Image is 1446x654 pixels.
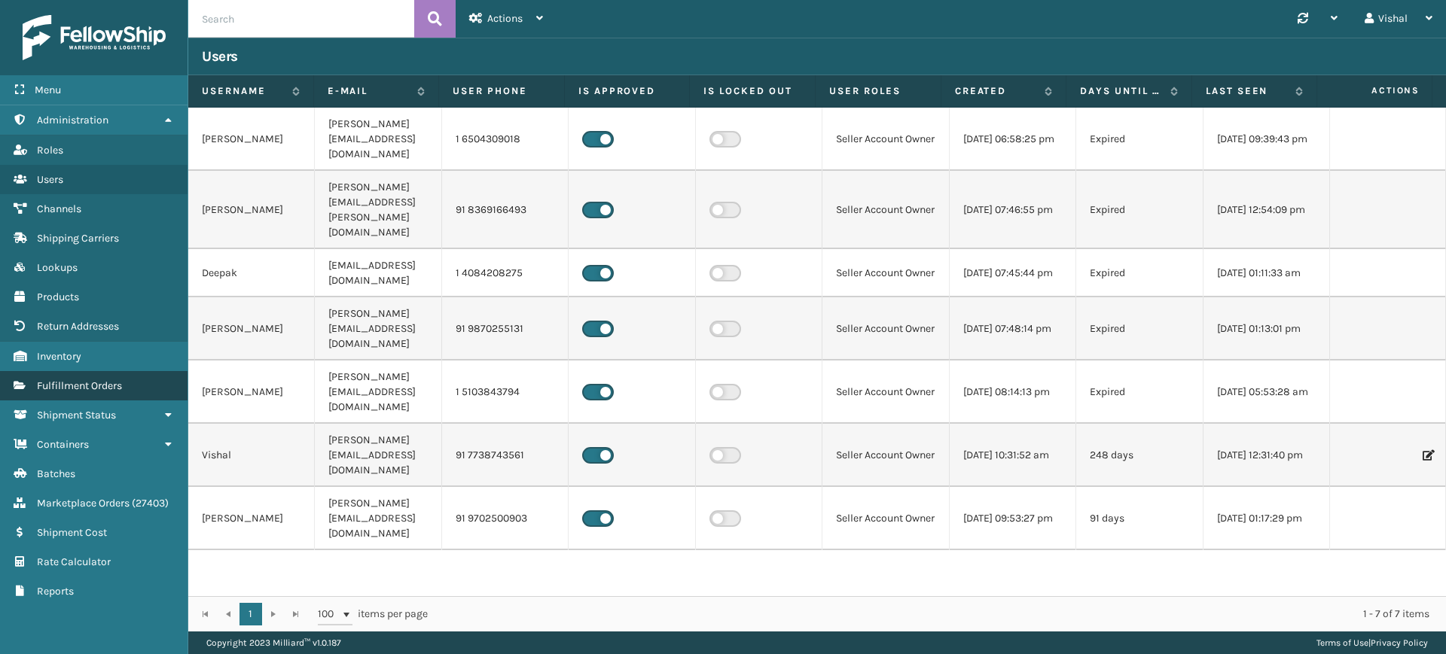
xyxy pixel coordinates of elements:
[442,487,569,550] td: 91 9702500903
[37,144,63,157] span: Roles
[37,438,89,451] span: Containers
[328,84,410,98] label: E-mail
[188,424,315,487] td: Vishal
[37,290,79,303] span: Products
[1203,108,1330,171] td: [DATE] 09:39:43 pm
[1076,171,1203,249] td: Expired
[1206,84,1289,98] label: Last Seen
[822,487,949,550] td: Seller Account Owner
[315,487,441,550] td: [PERSON_NAME][EMAIL_ADDRESS][DOMAIN_NAME]
[37,379,122,392] span: Fulfillment Orders
[1203,297,1330,360] td: [DATE] 01:13:01 pm
[829,84,927,98] label: User Roles
[822,249,949,297] td: Seller Account Owner
[442,360,569,424] td: 1 5103843794
[188,249,315,297] td: Deepak
[23,15,166,60] img: logo
[37,526,107,539] span: Shipment Cost
[950,360,1076,424] td: [DATE] 08:14:13 pm
[822,297,949,360] td: Seller Account Owner
[1203,360,1330,424] td: [DATE] 05:53:28 am
[202,47,238,65] h3: Users
[1322,78,1429,103] span: Actions
[37,409,116,421] span: Shipment Status
[1316,637,1368,648] a: Terms of Use
[822,108,949,171] td: Seller Account Owner
[37,202,81,215] span: Channels
[315,360,441,424] td: [PERSON_NAME][EMAIL_ADDRESS][DOMAIN_NAME]
[1203,487,1330,550] td: [DATE] 01:17:29 pm
[1423,450,1432,461] i: Edit
[315,249,441,297] td: [EMAIL_ADDRESS][DOMAIN_NAME]
[37,261,78,274] span: Lookups
[188,487,315,550] td: [PERSON_NAME]
[188,297,315,360] td: [PERSON_NAME]
[37,232,119,245] span: Shipping Carriers
[37,467,75,480] span: Batches
[1371,637,1428,648] a: Privacy Policy
[950,487,1076,550] td: [DATE] 09:53:27 pm
[950,424,1076,487] td: [DATE] 10:31:52 am
[822,360,949,424] td: Seller Account Owner
[950,297,1076,360] td: [DATE] 07:48:14 pm
[202,84,285,98] label: Username
[449,607,1429,622] div: 1 - 7 of 7 items
[950,108,1076,171] td: [DATE] 06:58:25 pm
[822,171,949,249] td: Seller Account Owner
[1080,84,1163,98] label: Days until password expires
[1203,249,1330,297] td: [DATE] 01:11:33 am
[35,84,61,96] span: Menu
[37,497,130,510] span: Marketplace Orders
[315,424,441,487] td: [PERSON_NAME][EMAIL_ADDRESS][DOMAIN_NAME]
[1076,487,1203,550] td: 91 days
[37,350,81,363] span: Inventory
[1076,297,1203,360] td: Expired
[1076,424,1203,487] td: 248 days
[442,249,569,297] td: 1 4084208275
[188,108,315,171] td: [PERSON_NAME]
[1076,360,1203,424] td: Expired
[1316,631,1428,654] div: |
[37,114,108,126] span: Administration
[442,171,569,249] td: 91 8369166493
[1076,249,1203,297] td: Expired
[950,171,1076,249] td: [DATE] 07:46:55 pm
[442,297,569,360] td: 91 9870255131
[442,108,569,171] td: 1 6504309018
[955,84,1038,98] label: Created
[578,84,676,98] label: Is Approved
[188,360,315,424] td: [PERSON_NAME]
[188,171,315,249] td: [PERSON_NAME]
[1076,108,1203,171] td: Expired
[37,555,111,568] span: Rate Calculator
[442,424,569,487] td: 91 7738743561
[315,171,441,249] td: [PERSON_NAME][EMAIL_ADDRESS][PERSON_NAME][DOMAIN_NAME]
[1203,424,1330,487] td: [DATE] 12:31:40 pm
[1203,171,1330,249] td: [DATE] 12:54:09 pm
[318,607,340,622] span: 100
[453,84,551,98] label: User phone
[703,84,801,98] label: Is Locked Out
[132,497,169,510] span: ( 27403 )
[315,108,441,171] td: [PERSON_NAME][EMAIL_ADDRESS][DOMAIN_NAME]
[318,603,428,625] span: items per page
[487,12,523,25] span: Actions
[37,173,63,186] span: Users
[239,603,262,625] a: 1
[37,320,119,333] span: Return Addresses
[206,631,341,654] p: Copyright 2023 Milliard™ v 1.0.187
[950,249,1076,297] td: [DATE] 07:45:44 pm
[37,585,74,598] span: Reports
[315,297,441,360] td: [PERSON_NAME][EMAIL_ADDRESS][DOMAIN_NAME]
[822,424,949,487] td: Seller Account Owner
